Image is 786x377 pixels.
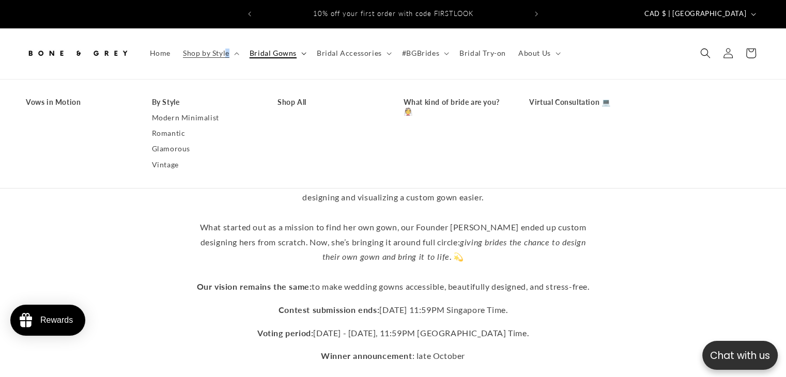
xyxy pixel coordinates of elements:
[279,305,379,315] strong: Contest submission ends:
[702,341,778,370] button: Open chatbox
[638,4,760,24] button: CAD $ | [GEOGRAPHIC_DATA]
[238,4,261,24] button: Previous announcement
[321,351,412,360] strong: Winner announcement
[152,157,257,172] a: Vintage
[26,42,129,65] img: Bone and Grey Bridal
[26,95,131,110] a: Vows in Motion
[243,42,311,64] summary: Bridal Gowns
[257,328,313,338] strong: Voting period:
[512,42,565,64] summary: About Us
[177,42,243,64] summary: Shop by Style
[40,316,73,325] div: Rewards
[317,49,382,58] span: Bridal Accessories
[529,95,635,110] a: Virtual Consultation 💻
[192,303,595,318] p: [DATE] 11:59PM Singapore Time.
[22,38,133,69] a: Bone and Grey Bridal
[278,95,383,110] a: Shop All
[404,95,509,119] a: What kind of bride are you? 👰
[525,4,548,24] button: Next announcement
[183,49,229,58] span: Shop by Style
[196,281,312,291] strong: Our vision remains the same:
[396,42,453,64] summary: #BGBrides
[702,348,778,363] p: Chat with us
[144,42,177,64] a: Home
[313,9,473,18] span: 10% off your first order with code FIRSTLOOK
[453,42,512,64] a: Bridal Try-on
[518,49,551,58] span: About Us
[694,42,717,65] summary: Search
[192,175,595,294] p: To celebrate our 2-year anniversary, we built our own tool to make designing and visualizing a cu...
[459,49,506,58] span: Bridal Try-on
[192,349,595,364] p: : late October
[644,9,746,19] span: CAD $ | [GEOGRAPHIC_DATA]
[152,110,257,125] a: Modern Minimalist
[311,42,396,64] summary: Bridal Accessories
[152,141,257,156] a: Glamorous
[322,237,586,262] em: giving brides the chance to design their own gown and bring it to life
[152,95,257,110] a: By Style
[192,326,595,341] p: [DATE] - [DATE], 11:59PM [GEOGRAPHIC_DATA] Time.
[150,49,171,58] span: Home
[250,49,297,58] span: Bridal Gowns
[152,125,257,141] a: Romantic
[402,49,439,58] span: #BGBrides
